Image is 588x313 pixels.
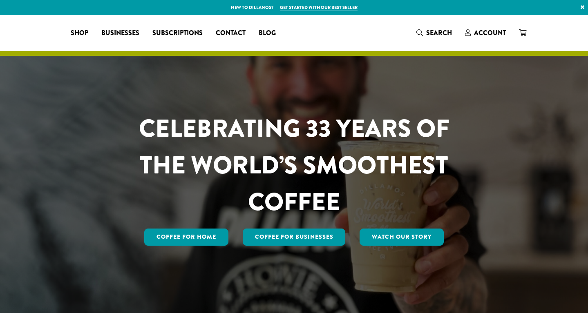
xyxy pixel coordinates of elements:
span: Businesses [101,28,139,38]
span: Search [426,28,452,38]
a: Search [410,26,458,40]
span: Contact [216,28,246,38]
a: Shop [64,27,95,40]
span: Blog [259,28,276,38]
span: Account [474,28,506,38]
h1: CELEBRATING 33 YEARS OF THE WORLD’S SMOOTHEST COFFEE [115,110,474,220]
a: Coffee For Businesses [243,229,346,246]
span: Subscriptions [152,28,203,38]
a: Watch Our Story [360,229,444,246]
a: Coffee for Home [144,229,228,246]
a: Get started with our best seller [280,4,358,11]
span: Shop [71,28,88,38]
